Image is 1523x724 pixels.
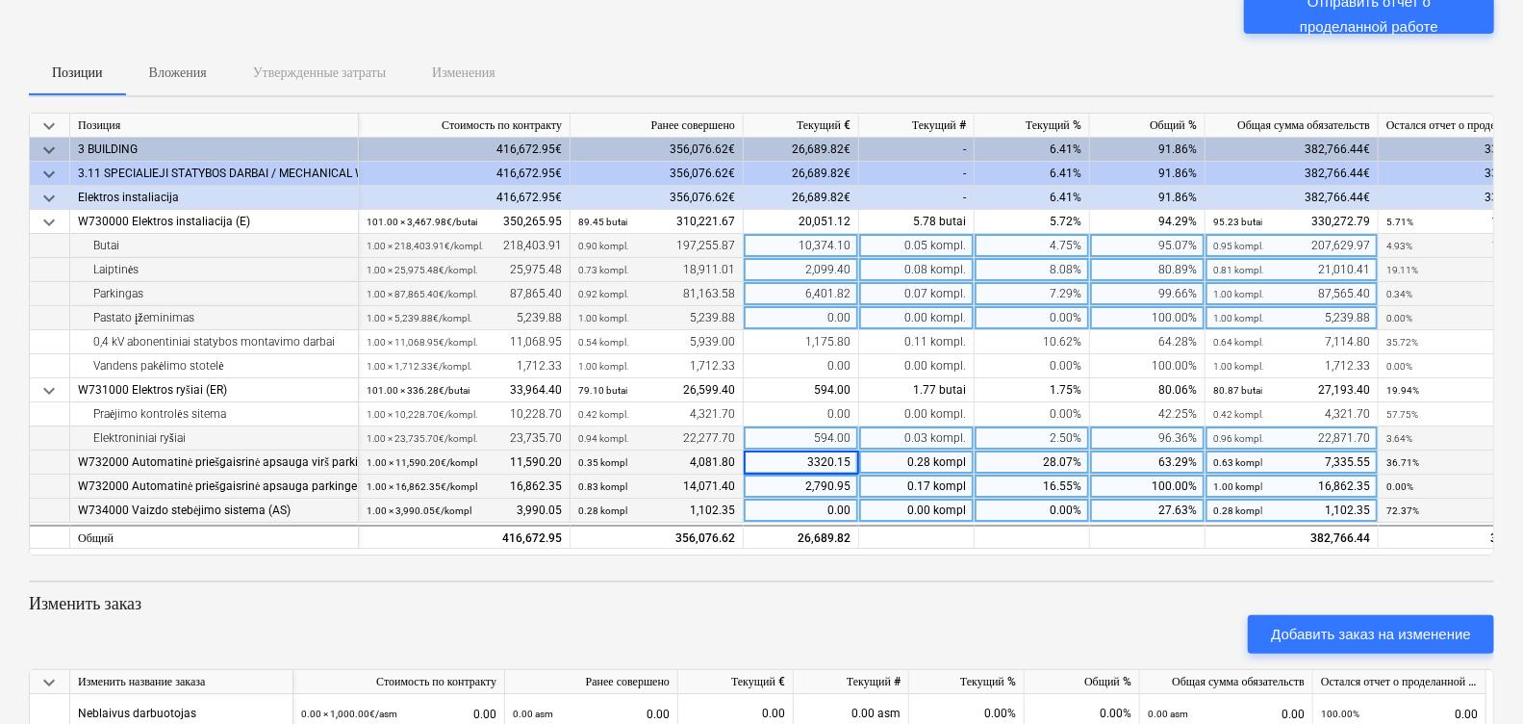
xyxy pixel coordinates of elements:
[367,234,562,258] div: 218,403.91
[859,186,975,210] div: -
[975,186,1090,210] div: 6.41%
[367,330,562,354] div: 11,068.95
[1213,282,1370,306] div: 87,565.40
[367,451,562,475] div: 11,590.20
[975,234,1090,258] div: 4.75%
[1213,433,1263,444] small: 0.96 kompl.
[975,499,1090,523] div: 0.00%
[367,289,477,299] small: 1.00 × 87,865.40€ / kompl.
[1090,427,1206,451] div: 96.36%
[859,402,975,427] div: 0.00 kompl.
[367,481,477,492] small: 1.00 × 16,862.35€ / kompl
[859,499,975,523] div: 0.00 kompl
[744,186,859,210] div: 26,689.82€
[975,427,1090,451] div: 2.50%
[1090,306,1206,330] div: 100.00%
[859,234,975,258] div: 0.05 kompl.
[578,527,735,551] div: 356,076.62
[1321,709,1359,719] small: 100.00%
[578,402,735,427] div: 4,321.70
[38,115,61,138] span: keyboard_arrow_down
[975,282,1090,306] div: 7.29%
[52,63,103,83] p: Позиции
[1025,670,1140,694] div: Общий %
[1090,162,1206,186] div: 91.86%
[1213,505,1262,516] small: 0.28 kompl
[1206,525,1379,549] div: 382,766.44
[578,481,627,492] small: 0.83 kompl
[359,162,571,186] div: 416,672.95€
[78,475,350,499] div: W732000 Automatinė priešgaisrinė apsauga parkinge (GSS)
[578,258,735,282] div: 18,911.01
[578,378,735,402] div: 26,599.40
[1090,282,1206,306] div: 99.66%
[744,114,859,138] div: Текущий €
[1271,622,1471,647] div: Добавить заказ на изменение
[367,499,562,523] div: 3,990.05
[859,282,975,306] div: 0.07 kompl.
[975,210,1090,234] div: 5.72%
[78,451,350,475] div: W732000 Automatinė priešgaisrinė apsauga virš parkingo (GSS)
[975,138,1090,162] div: 6.41%
[1090,330,1206,354] div: 64.28%
[975,258,1090,282] div: 8.08%
[367,337,477,348] small: 1.00 × 11,068.95€ / kompl.
[78,306,350,330] div: Pastato įžeminimas
[744,162,859,186] div: 26,689.82€
[1090,258,1206,282] div: 80.89%
[859,475,975,499] div: 0.17 kompl
[1213,313,1263,323] small: 1.00 kompl.
[1206,186,1379,210] div: 382,766.44€
[1386,337,1418,348] small: 35.72%
[78,282,350,306] div: Parkingas
[1090,378,1206,402] div: 80.06%
[578,499,735,523] div: 1,102.35
[578,475,735,499] div: 14,071.40
[1213,402,1370,427] div: 4,321.70
[578,361,628,372] small: 1.00 kompl.
[571,186,744,210] div: 356,076.62€
[1386,361,1412,372] small: 0.00%
[1213,481,1262,492] small: 1.00 kompl
[744,330,859,354] div: 1,175.80
[1386,241,1412,251] small: 4.93%
[859,306,975,330] div: 0.00 kompl.
[367,282,562,306] div: 87,865.40
[578,505,627,516] small: 0.28 kompl
[578,330,735,354] div: 5,939.00
[367,265,477,275] small: 1.00 × 25,975.48€ / kompl.
[1213,330,1370,354] div: 7,114.80
[1386,433,1412,444] small: 3.64%
[367,313,471,323] small: 1.00 × 5,239.88€ / kompl.
[859,210,975,234] div: 5.78 butai
[578,451,735,475] div: 4,081.80
[367,241,483,251] small: 1.00 × 218,403.91€ / kompl.
[859,451,975,475] div: 0.28 kompl
[578,217,627,227] small: 89.45 butai
[578,282,735,306] div: 81,163.58
[1213,241,1263,251] small: 0.95 kompl.
[859,162,975,186] div: -
[70,670,293,694] div: Изменить название заказа
[1386,409,1418,420] small: 57.75%
[571,162,744,186] div: 356,076.62€
[1148,709,1188,719] small: 0.00 asm
[578,289,628,299] small: 0.92 kompl.
[1213,499,1370,523] div: 1,102.35
[1248,615,1494,654] button: Добавить заказ на изменение
[975,162,1090,186] div: 6.41%
[1386,289,1412,299] small: 0.34%
[293,670,505,694] div: Стоимость по контракту
[571,114,744,138] div: Ранее совершено
[38,211,61,234] span: keyboard_arrow_down
[578,210,735,234] div: 310,221.67
[513,709,553,719] small: 0.00 asm
[909,670,1025,694] div: Текущий %
[744,499,859,523] div: 0.00
[359,186,571,210] div: 416,672.95€
[1386,265,1418,275] small: 19.11%
[578,313,628,323] small: 1.00 kompl.
[1386,217,1413,227] small: 5.71%
[578,337,628,348] small: 0.54 kompl.
[1386,313,1412,323] small: 0.00%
